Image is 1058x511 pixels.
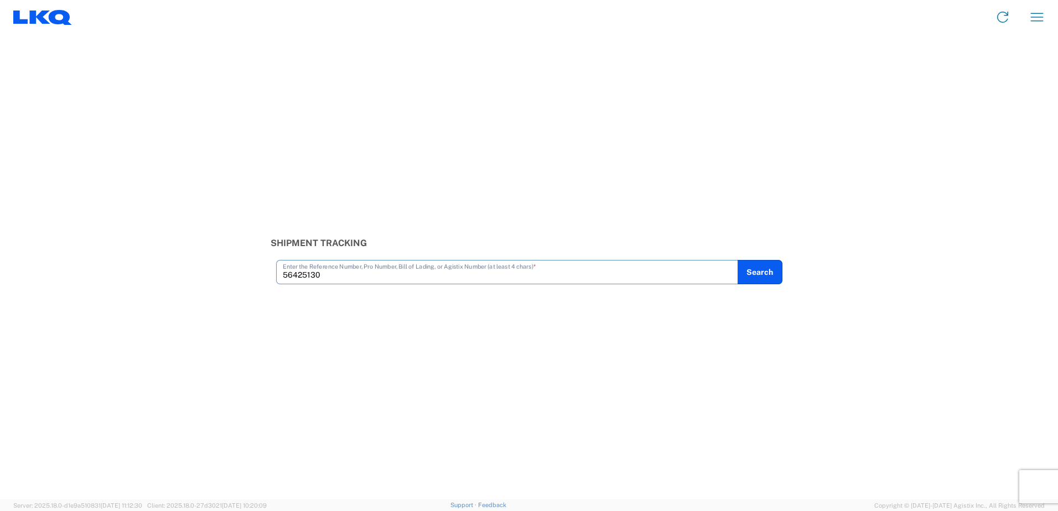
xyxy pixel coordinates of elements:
[147,502,267,509] span: Client: 2025.18.0-27d3021
[222,502,267,509] span: [DATE] 10:20:09
[450,502,478,508] a: Support
[874,500,1045,510] span: Copyright © [DATE]-[DATE] Agistix Inc., All Rights Reserved
[738,260,782,284] button: Search
[478,502,506,508] a: Feedback
[13,502,142,509] span: Server: 2025.18.0-d1e9a510831
[271,238,788,248] h3: Shipment Tracking
[101,502,142,509] span: [DATE] 11:12:30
